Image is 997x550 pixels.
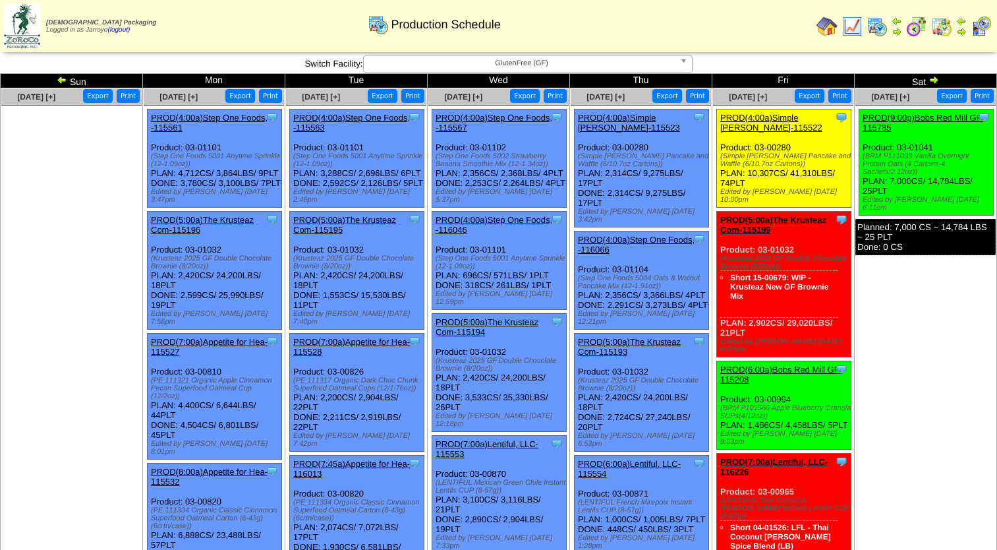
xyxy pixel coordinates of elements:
[720,404,851,420] div: (BRM P101560 Apple Blueberry Granola SUPs(4/12oz))
[835,111,848,124] img: Tooltip
[408,335,421,348] img: Tooltip
[720,188,851,204] div: Edited by [PERSON_NAME] [DATE] 10:00pm
[444,92,482,102] a: [DATE] [+]
[693,457,706,470] img: Tooltip
[436,215,552,235] a: PROD(4:00a)Step One Foods, -116046
[432,314,567,432] div: Product: 03-01032 PLAN: 2,420CS / 24,200LBS / 18PLT DONE: 3,533CS / 35,330LBS / 26PLT
[369,55,675,71] span: GlutenFree (GF)
[550,213,563,226] img: Tooltip
[293,188,424,204] div: Edited by [PERSON_NAME] [DATE] 2:46pm
[408,111,421,124] img: Tooltip
[578,377,708,392] div: (Krusteaz 2025 GF Double Chocolate Brownie (8/20oz))
[863,113,984,133] a: PROD(9:00p)Bobs Red Mill GF-115785
[368,89,397,103] button: Export
[148,334,282,460] div: Product: 03-00810 PLAN: 4,400CS / 6,644LBS / 44PLT DONE: 4,504CS / 6,801LBS / 45PLT
[151,188,281,204] div: Edited by [PERSON_NAME] [DATE] 3:47pm
[578,337,681,357] a: PROD(5:00a)The Krusteaz Com-115193
[436,188,566,204] div: Edited by [PERSON_NAME] [DATE] 5:37pm
[720,255,851,270] div: (Krusteaz 2025 GF Double Chocolate Brownie (8/20oz))
[259,89,282,103] button: Print
[159,92,198,102] a: [DATE] [+]
[290,109,424,208] div: Product: 03-01101 PLAN: 3,288CS / 2,696LBS / 6PLT DONE: 2,592CS / 2,126LBS / 5PLT
[266,335,279,348] img: Tooltip
[717,361,851,450] div: Product: 03-00994 PLAN: 1,486CS / 4,458LBS / 5PLT
[266,465,279,478] img: Tooltip
[117,89,140,103] button: Print
[578,499,708,514] div: (LENTIFUL French Mirepoix Instant Lentils CUP (8-57g))
[937,89,967,103] button: Export
[550,315,563,328] img: Tooltip
[4,4,40,48] img: zoroco-logo-small.webp
[148,109,282,208] div: Product: 03-01101 PLAN: 4,712CS / 3,864LBS / 9PLT DONE: 3,780CS / 3,100LBS / 7PLT
[436,534,566,550] div: Edited by [PERSON_NAME] [DATE] 7:33pm
[151,215,254,235] a: PROD(5:00a)The Krusteaz Com-115196
[151,113,268,133] a: PROD(4:00a)Step One Foods, -115561
[855,219,996,255] div: Planned: 7,000 CS ~ 14,784 LBS ~ 25 PLT Done: 0 CS
[835,455,848,468] img: Tooltip
[151,310,281,326] div: Edited by [PERSON_NAME] [DATE] 7:56pm
[828,89,851,103] button: Print
[841,16,863,37] img: line_graph.gif
[578,310,708,326] div: Edited by [PERSON_NAME] [DATE] 12:21pm
[151,337,268,357] a: PROD(7:00a)Appetite for Hea-115527
[730,273,828,301] a: Short 15-00679: WIP - Krusteaz New GF Brownie Mix
[107,26,130,34] a: (logout)
[928,75,939,85] img: arrowright.gif
[717,212,851,357] div: Product: 03-01032 PLAN: 2,902CS / 29,020LBS / 21PLT
[436,152,566,168] div: (Step One Foods 5002 Strawberry Banana Smoothie Mix (12-1.34oz))
[578,432,708,448] div: Edited by [PERSON_NAME] [DATE] 6:53pm
[368,14,389,35] img: calendarprod.gif
[293,113,410,133] a: PROD(4:00a)Step One Foods, -115563
[729,92,767,102] span: [DATE] [+]
[151,377,281,400] div: (PE 111321 Organic Apple Cinnamon Pecan Superfood Oatmeal Cup (12/2oz))
[436,317,538,337] a: PROD(5:00a)The Krusteaz Com-115194
[293,215,396,235] a: PROD(5:00a)The Krusteaz Com-115195
[510,89,540,103] button: Export
[293,310,424,326] div: Edited by [PERSON_NAME] [DATE] 7:40pm
[550,111,563,124] img: Tooltip
[863,152,993,176] div: (BRM P111033 Vanilla Overnight Protein Oats (4 Cartons-4 Sachets/2.12oz))
[720,365,842,384] a: PROD(6:00a)Bobs Red Mill GF-115208
[391,18,501,32] span: Production Schedule
[550,437,563,450] img: Tooltip
[408,213,421,226] img: Tooltip
[17,92,55,102] a: [DATE] [+]
[693,335,706,348] img: Tooltip
[931,16,952,37] img: calendarinout.gif
[971,16,992,37] img: calendarcustomer.gif
[225,89,255,103] button: Export
[293,499,424,522] div: (PE 111334 Organic Classic Cinnamon Superfood Oatmeal Carton (6-43g)(6crtn/case))
[720,457,828,477] a: PROD(7:00a)Lentiful, LLC-116226
[816,16,838,37] img: home.gif
[578,534,708,550] div: Edited by [PERSON_NAME] [DATE] 1:28pm
[859,109,994,216] div: Product: 03-01041 PLAN: 7,000CS / 14,784LBS / 25PLT
[83,89,113,103] button: Export
[578,113,680,133] a: PROD(4:00a)Simple [PERSON_NAME]-115523
[293,255,424,270] div: (Krusteaz 2025 GF Double Chocolate Brownie (8/20oz))
[432,212,567,310] div: Product: 03-01101 PLAN: 696CS / 571LBS / 1PLT DONE: 318CS / 261LBS / 1PLT
[717,109,851,208] div: Product: 03-00280 PLAN: 10,307CS / 41,310LBS / 74PLT
[578,274,708,290] div: (Step One Foods 5004 Oats & Walnut Pancake Mix (12-1.91oz))
[892,26,902,37] img: arrowright.gif
[575,231,709,330] div: Product: 03-01104 PLAN: 2,356CS / 3,366LBS / 4PLT DONE: 2,291CS / 3,273LBS / 4PLT
[835,213,848,226] img: Tooltip
[266,111,279,124] img: Tooltip
[290,334,424,452] div: Product: 03-00826 PLAN: 2,200CS / 2,904LBS / 22PLT DONE: 2,211CS / 2,919LBS / 22PLT
[712,74,855,88] td: Fri
[575,109,709,228] div: Product: 03-00280 PLAN: 2,314CS / 9,275LBS / 17PLT DONE: 2,314CS / 9,275LBS / 17PLT
[432,109,567,208] div: Product: 03-01102 PLAN: 2,356CS / 2,368LBS / 4PLT DONE: 2,253CS / 2,264LBS / 4PLT
[720,497,851,520] div: (LENTIFUL Thai Coconut [PERSON_NAME] Instant Lentils CUP (8-57g))
[285,74,428,88] td: Tue
[293,152,424,168] div: (Step One Foods 5001 Anytime Sprinkle (12-1.09oz))
[693,111,706,124] img: Tooltip
[578,208,708,224] div: Edited by [PERSON_NAME] [DATE] 3:42pm
[408,457,421,470] img: Tooltip
[436,290,566,306] div: Edited by [PERSON_NAME] [DATE] 12:59pm
[570,74,712,88] td: Thu
[855,74,997,88] td: Sat
[436,479,566,495] div: (LENTIFUL Mexican Green Chile Instant Lentils CUP (8-57g))
[436,255,566,270] div: (Step One Foods 5001 Anytime Sprinkle (12-1.09oz))
[302,92,340,102] span: [DATE] [+]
